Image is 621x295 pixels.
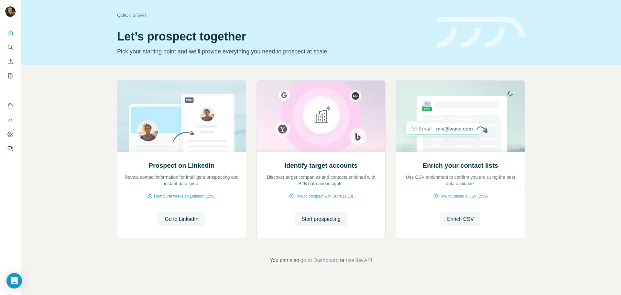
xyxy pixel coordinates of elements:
[124,174,239,187] p: Reveal contact information for intelligent prospecting and instant data sync.
[346,256,372,264] button: use the API
[295,212,347,226] button: Start prospecting
[447,215,474,223] span: Enrich CSV
[5,143,16,154] button: Feedback
[300,256,339,264] button: go to Dashboard
[396,81,525,152] img: Enrich your contact lists
[6,273,22,289] div: Open Intercom Messenger
[403,174,518,187] p: Use CSV enrichment to confirm you are using the best data available.
[117,47,429,56] p: Pick your starting point and we’ll provide everything you need to prospect at scale.
[441,212,480,226] button: Enrich CSV
[263,174,379,187] p: Discover target companies and contacts enriched with B2B data and insights.
[285,161,358,170] h2: Identify target accounts
[256,81,386,152] img: Identify target accounts
[423,161,498,170] h2: Enrich your contact lists
[158,212,205,226] button: Go to LinkedIn
[5,56,16,67] button: Enrich CSV
[154,193,216,199] span: How Surfe works on LinkedIn (1:58)
[5,114,16,126] button: Use Surfe API
[117,30,429,43] h1: Let’s prospect together
[117,12,429,18] div: Quick start
[270,256,299,264] span: You can also
[437,17,525,48] img: banner
[295,193,353,199] span: How to prospect with Surfe (1:30)
[5,27,16,39] button: Quick start
[149,161,214,170] h2: Prospect on LinkedIn
[301,215,341,223] span: Start prospecting
[5,100,16,112] button: Use Surfe on LinkedIn
[340,256,344,264] span: or
[117,81,246,152] img: Prospect on LinkedIn
[440,193,488,199] span: How to upload a CSV (2:59)
[165,215,198,223] span: Go to LinkedIn
[5,70,16,82] button: My lists
[5,6,16,17] img: Avatar
[5,129,16,140] button: Dashboard
[5,41,16,53] button: Search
